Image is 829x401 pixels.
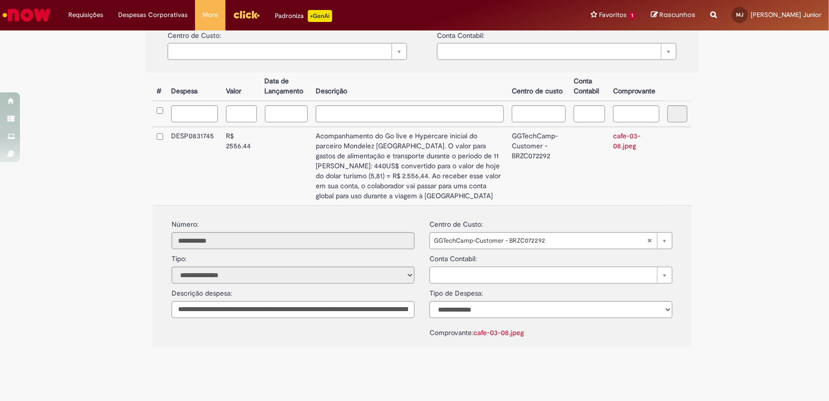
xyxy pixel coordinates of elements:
[751,10,822,19] span: [PERSON_NAME] Junior
[473,328,524,337] a: cafe-03-08.jpeg
[599,10,626,20] span: Favoritos
[437,25,484,40] label: Conta Contabil:
[434,233,647,249] span: GGTechCamp-Customer - BRZC072292
[168,43,407,60] a: Limpar campo {0}
[429,215,483,230] label: Centro de Custo:
[308,10,332,22] p: +GenAi
[437,43,676,60] a: Limpar campo {0}
[642,233,657,249] abbr: Limpar campo centro_de_custo
[628,11,636,20] span: 1
[118,10,188,20] span: Despesas Corporativas
[1,5,52,25] img: ServiceNow
[167,72,222,101] th: Despesa
[233,7,260,22] img: click_logo_yellow_360x200.png
[736,11,743,18] span: MJ
[508,127,570,205] td: GGTechCamp-Customer - BRZC072292
[651,10,695,20] a: Rascunhos
[261,72,312,101] th: Data de Lançamento
[609,127,663,205] td: cafe-03-08.jpeg
[153,72,167,101] th: #
[312,127,507,205] td: Acompanhamento do Go live e Hypercare inicial do parceiro Mondelez [GEOGRAPHIC_DATA]. O valor par...
[172,249,187,264] label: Tipo:
[172,220,199,230] label: Número:
[312,72,507,101] th: Descrição
[429,267,672,284] a: Limpar campo conta_contabil
[168,25,221,40] label: Centro de Custo:
[613,131,640,150] a: cafe-03-08.jpeg
[222,72,261,101] th: Valor
[508,72,570,101] th: Centro de custo
[203,10,218,20] span: More
[68,10,103,20] span: Requisições
[429,249,477,264] label: Conta Contabil:
[609,72,663,101] th: Comprovante
[429,284,483,299] label: Tipo de Despesa:
[275,10,332,22] div: Padroniza
[222,127,261,205] td: R$ 2556.44
[570,72,609,101] th: Conta Contabil
[659,10,695,19] span: Rascunhos
[172,289,232,299] label: Descrição despesa:
[167,127,222,205] td: DESP0831745
[429,323,672,338] div: Comprovante:
[429,232,672,249] a: GGTechCamp-Customer - BRZC072292Limpar campo centro_de_custo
